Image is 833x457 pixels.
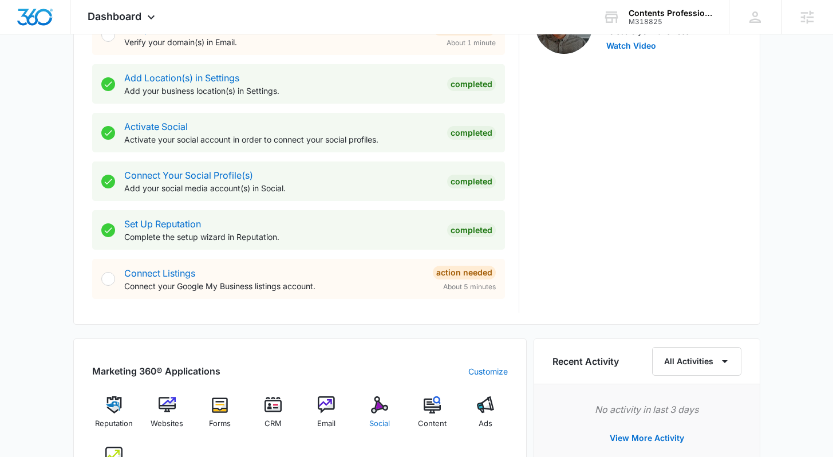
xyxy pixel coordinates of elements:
[464,396,508,438] a: Ads
[124,36,424,48] p: Verify your domain(s) in Email.
[447,175,496,188] div: Completed
[418,418,447,430] span: Content
[629,18,712,26] div: account id
[124,23,196,35] a: Verify Domain(s)
[447,77,496,91] div: Completed
[145,396,189,438] a: Websites
[629,9,712,18] div: account name
[124,231,438,243] p: Complete the setup wizard in Reputation.
[433,266,496,279] div: Action Needed
[652,347,741,376] button: All Activities
[95,418,133,430] span: Reputation
[209,418,231,430] span: Forms
[606,42,656,50] button: Watch Video
[92,364,220,378] h2: Marketing 360® Applications
[552,403,741,416] p: No activity in last 3 days
[357,396,401,438] a: Social
[124,72,239,84] a: Add Location(s) in Settings
[124,267,195,279] a: Connect Listings
[468,365,508,377] a: Customize
[92,396,136,438] a: Reputation
[305,396,349,438] a: Email
[124,182,438,194] p: Add your social media account(s) in Social.
[198,396,242,438] a: Forms
[443,282,496,292] span: About 5 minutes
[598,424,696,452] button: View More Activity
[410,396,455,438] a: Content
[124,85,438,97] p: Add your business location(s) in Settings.
[124,280,424,292] p: Connect your Google My Business listings account.
[552,354,619,368] h6: Recent Activity
[447,126,496,140] div: Completed
[369,418,390,430] span: Social
[479,418,492,430] span: Ads
[124,121,188,132] a: Activate Social
[447,38,496,48] span: About 1 minute
[317,418,335,430] span: Email
[447,223,496,237] div: Completed
[251,396,295,438] a: CRM
[124,218,201,230] a: Set Up Reputation
[88,10,141,22] span: Dashboard
[124,133,438,145] p: Activate your social account in order to connect your social profiles.
[124,170,253,181] a: Connect Your Social Profile(s)
[151,418,183,430] span: Websites
[264,418,282,430] span: CRM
